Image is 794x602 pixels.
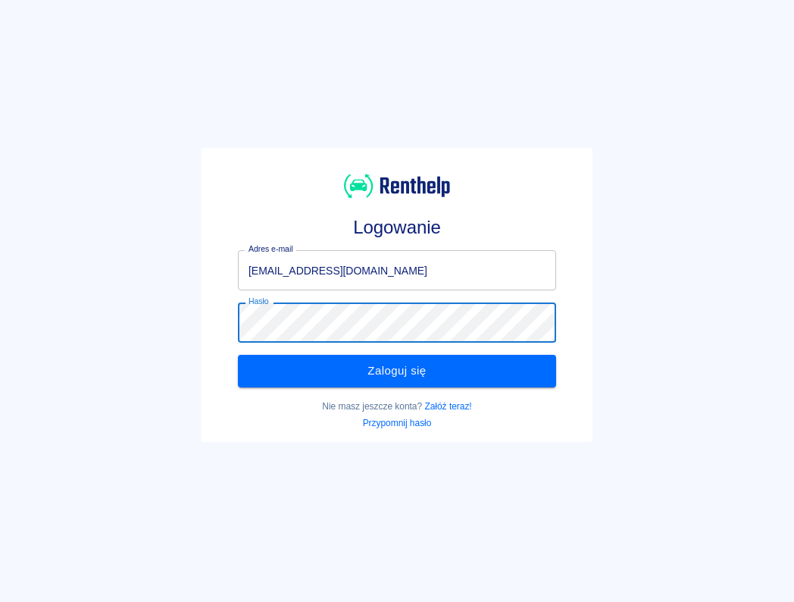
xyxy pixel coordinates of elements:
h3: Logowanie [238,217,556,238]
a: Przypomnij hasło [363,418,432,428]
p: Nie masz jeszcze konta? [238,400,556,413]
a: Załóż teraz! [424,401,471,412]
label: Hasło [249,296,269,307]
img: Renthelp logo [344,172,450,200]
button: Zaloguj się [238,355,556,387]
label: Adres e-mail [249,243,292,255]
